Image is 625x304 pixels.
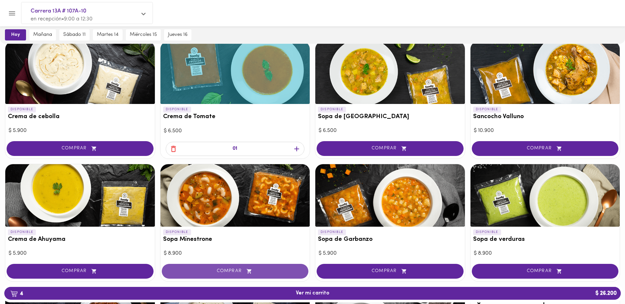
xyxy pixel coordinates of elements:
span: Carrera 13A # 107A-10 [31,7,137,15]
h3: Crema de Tomate [163,114,307,120]
h3: Sopa de verduras [473,236,617,243]
span: jueves 16 [168,32,187,38]
p: DISPONIBLE [318,229,346,235]
div: Sopa de Garbanzo [315,164,465,227]
div: $ 5.900 [9,127,152,135]
span: COMPRAR [480,268,611,274]
div: Crema de Tomate [160,41,310,104]
span: COMPRAR [325,268,455,274]
span: miércoles 15 [130,32,157,38]
button: Menu [4,5,20,21]
span: Ver mi carrito [296,290,329,296]
button: mañana [29,29,56,40]
h3: Sopa de Garbanzo [318,236,462,243]
div: $ 6.500 [164,127,307,135]
div: Crema de cebolla [5,41,155,104]
div: Sancocho Valluno [470,41,620,104]
button: COMPRAR [7,141,154,156]
div: $ 10.900 [474,127,617,135]
span: COMPRAR [170,268,300,274]
p: DISPONIBLE [8,229,36,235]
span: hoy [10,32,21,38]
iframe: Messagebird Livechat Widget [587,266,618,297]
span: COMPRAR [15,146,145,151]
button: sábado 11 [59,29,90,40]
div: $ 8.900 [164,250,307,257]
p: DISPONIBLE [163,229,191,235]
span: COMPRAR [480,146,611,151]
div: $ 5.900 [319,250,462,257]
p: DISPONIBLE [473,107,501,113]
h3: Sopa de [GEOGRAPHIC_DATA] [318,114,462,120]
h3: Crema de Ahuyama [8,236,152,243]
p: DISPONIBLE [8,107,36,113]
div: $ 6.500 [319,127,462,135]
div: Sopa de Mondongo [315,41,465,104]
span: martes 14 [97,32,119,38]
h3: Sopa Minestrone [163,236,307,243]
span: sábado 11 [63,32,86,38]
button: COMPRAR [472,141,619,156]
h3: Crema de cebolla [8,114,152,120]
button: jueves 16 [164,29,191,40]
span: mañana [33,32,52,38]
button: 4Ver mi carrito$ 26.200 [4,287,621,300]
button: COMPRAR [317,141,464,156]
p: DISPONIBLE [163,107,191,113]
button: COMPRAR [162,264,309,279]
p: DISPONIBLE [473,229,501,235]
h3: Sancocho Valluno [473,114,617,120]
button: martes 14 [93,29,123,40]
span: COMPRAR [15,268,145,274]
button: COMPRAR [317,264,464,279]
p: 01 [233,145,237,153]
div: Crema de Ahuyama [5,164,155,227]
span: COMPRAR [325,146,455,151]
button: hoy [5,29,26,40]
button: miércoles 15 [126,29,161,40]
img: cart.png [10,291,18,297]
div: Sopa de verduras [470,164,620,227]
div: $ 8.900 [474,250,617,257]
b: 4 [6,289,27,298]
p: DISPONIBLE [318,107,346,113]
span: en recepción • 9:00 a 12:30 [31,16,93,22]
div: Sopa Minestrone [160,164,310,227]
div: $ 5.900 [9,250,152,257]
button: COMPRAR [472,264,619,279]
button: COMPRAR [7,264,154,279]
